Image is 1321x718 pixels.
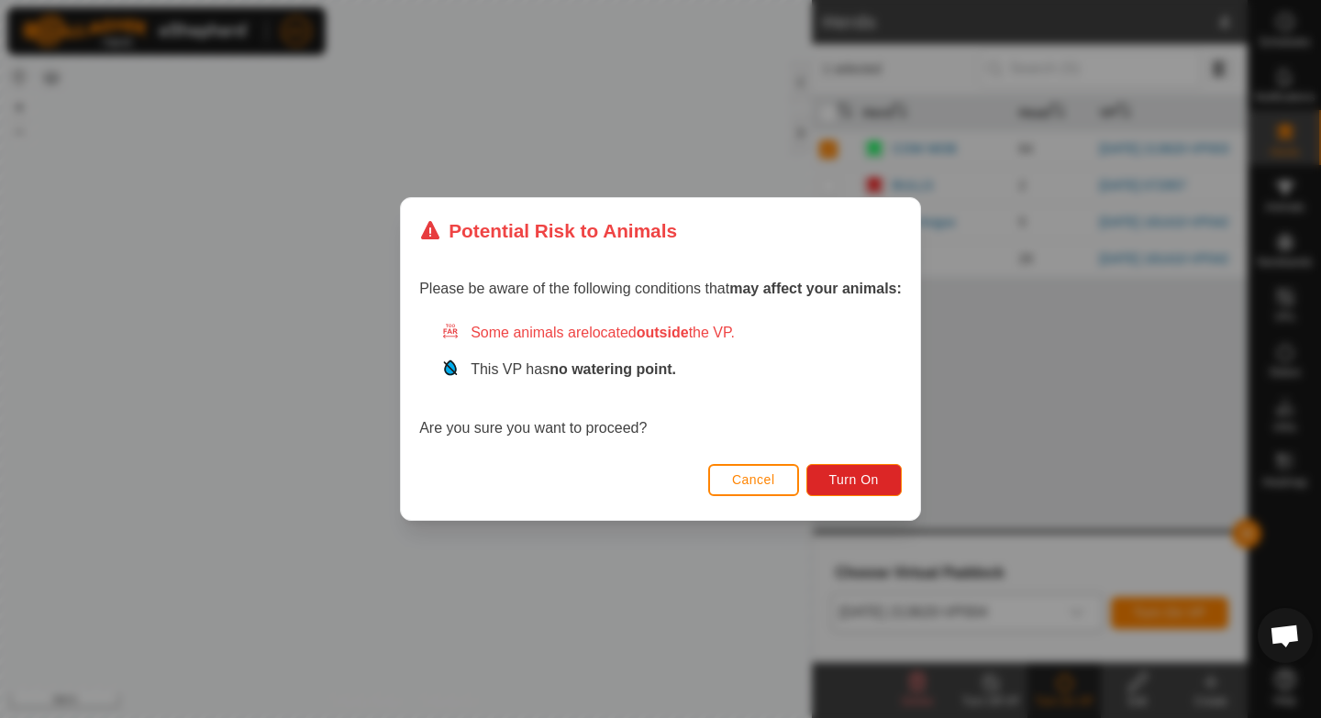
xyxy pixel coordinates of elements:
[589,325,735,340] span: located the VP.
[732,472,775,487] span: Cancel
[471,361,676,377] span: This VP has
[549,361,676,377] strong: no watering point.
[806,464,902,496] button: Turn On
[419,216,677,245] div: Potential Risk to Animals
[729,281,902,296] strong: may affect your animals:
[637,325,689,340] strong: outside
[419,322,902,439] div: Are you sure you want to proceed?
[441,322,902,344] div: Some animals are
[1258,608,1313,663] div: Open chat
[419,281,902,296] span: Please be aware of the following conditions that
[708,464,799,496] button: Cancel
[829,472,879,487] span: Turn On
